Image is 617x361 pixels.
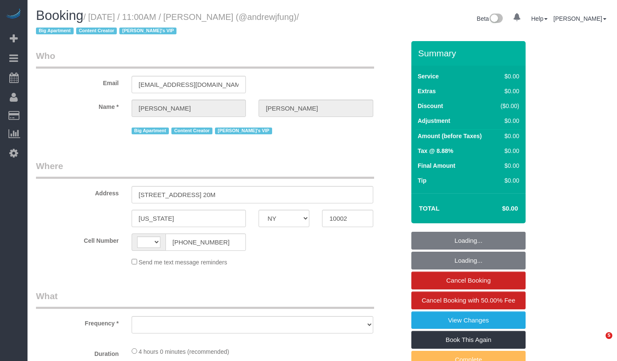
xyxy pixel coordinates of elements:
input: First Name [132,100,246,117]
a: View Changes [411,311,526,329]
input: Cell Number [165,233,246,251]
span: [PERSON_NAME]'s VIP [119,28,176,34]
label: Amount (before Taxes) [418,132,482,140]
span: Cancel Booking with 50.00% Fee [422,297,515,304]
img: New interface [489,14,503,25]
label: Duration [30,347,125,358]
a: Beta [477,15,503,22]
iframe: Intercom live chat [588,332,609,353]
span: Big Apartment [36,28,74,34]
label: Discount [418,102,443,110]
input: Last Name [259,100,373,117]
strong: Total [419,205,440,212]
label: Tax @ 8.88% [418,147,453,155]
span: Booking [36,8,83,23]
a: Cancel Booking [411,272,526,289]
label: Email [30,76,125,87]
div: ($0.00) [497,102,519,110]
h4: $0.00 [477,205,518,212]
label: Final Amount [418,161,455,170]
label: Service [418,72,439,81]
input: City [132,210,246,227]
legend: Who [36,50,374,69]
label: Tip [418,176,427,185]
h3: Summary [418,48,521,58]
input: Zip Code [322,210,373,227]
span: Big Apartment [132,128,169,134]
label: Cell Number [30,233,125,245]
legend: What [36,290,374,309]
div: $0.00 [497,72,519,81]
a: Cancel Booking with 50.00% Fee [411,292,526,309]
div: $0.00 [497,87,519,95]
span: 5 [606,332,612,339]
label: Name * [30,100,125,111]
div: $0.00 [497,132,519,140]
a: Book This Again [411,331,526,349]
span: [PERSON_NAME]'s VIP [215,128,272,134]
label: Extras [418,87,436,95]
div: $0.00 [497,117,519,125]
span: Send me text message reminders [138,259,227,266]
a: Help [531,15,548,22]
label: Adjustment [418,117,450,125]
a: [PERSON_NAME] [554,15,606,22]
span: Content Creator [76,28,117,34]
span: 4 hours 0 minutes (recommended) [138,348,229,355]
small: / [DATE] / 11:00AM / [PERSON_NAME] (@andrewjfung) [36,12,299,36]
span: Content Creator [171,128,212,134]
input: Email [132,76,246,93]
div: $0.00 [497,147,519,155]
div: $0.00 [497,161,519,170]
legend: Where [36,160,374,179]
img: Automaid Logo [5,8,22,20]
label: Address [30,186,125,197]
div: $0.00 [497,176,519,185]
label: Frequency * [30,316,125,328]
